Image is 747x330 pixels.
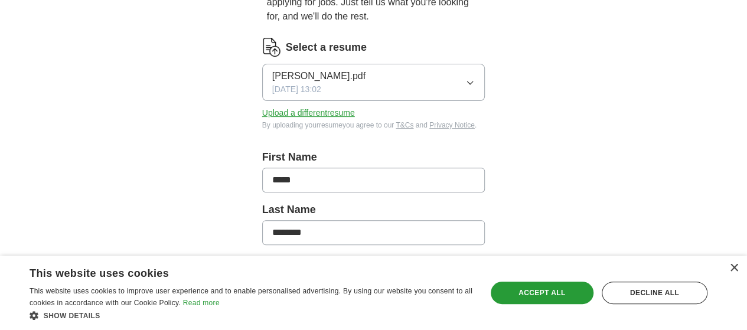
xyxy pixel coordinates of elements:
[30,287,472,307] span: This website uses cookies to improve user experience and to enable personalised advertising. By u...
[272,83,321,96] span: [DATE] 13:02
[262,107,355,119] button: Upload a differentresume
[286,40,367,55] label: Select a resume
[602,282,707,304] div: Decline all
[262,64,485,101] button: [PERSON_NAME].pdf[DATE] 13:02
[30,263,443,280] div: This website uses cookies
[491,282,593,304] div: Accept all
[396,121,413,129] a: T&Cs
[729,264,738,273] div: Close
[429,121,475,129] a: Privacy Notice
[262,120,485,130] div: By uploading your resume you agree to our and .
[30,309,473,321] div: Show details
[272,69,366,83] span: [PERSON_NAME].pdf
[44,312,100,320] span: Show details
[262,149,485,165] label: First Name
[183,299,220,307] a: Read more, opens a new window
[262,202,485,218] label: Last Name
[262,38,281,57] img: CV Icon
